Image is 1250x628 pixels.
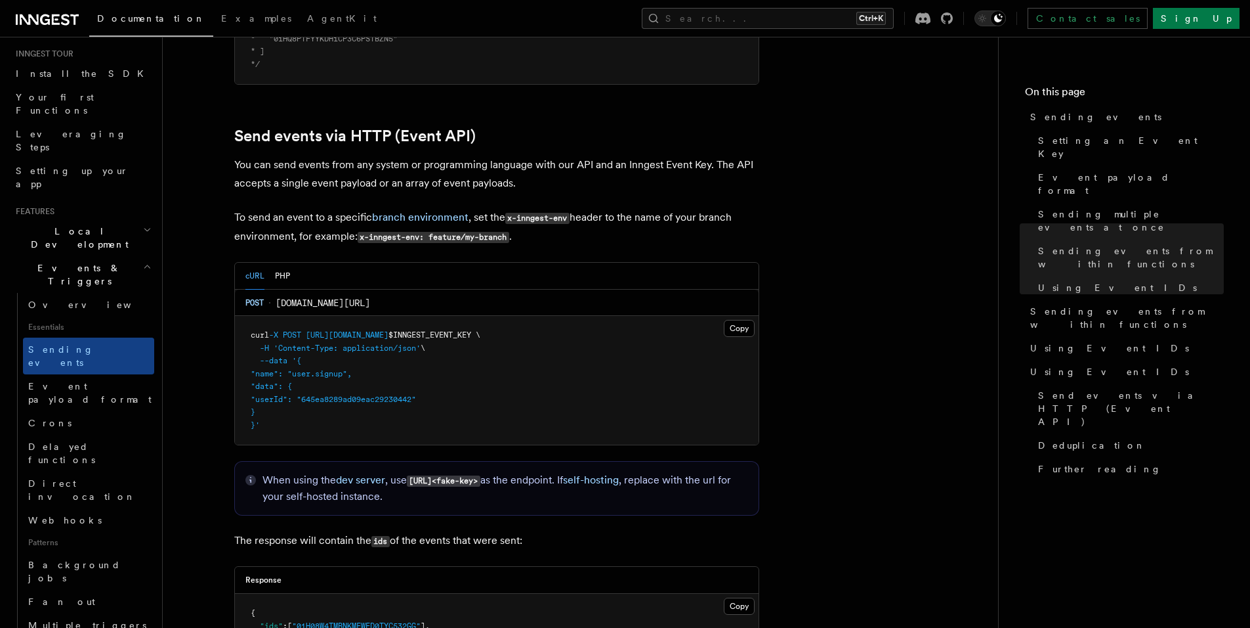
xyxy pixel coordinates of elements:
span: Crons [28,418,72,428]
span: Leveraging Steps [16,129,127,152]
span: Overview [28,300,163,310]
span: --data [260,356,287,365]
a: Sending events [1025,105,1224,129]
span: Deduplication [1038,439,1146,452]
h4: On this page [1025,84,1224,105]
button: Local Development [10,219,154,256]
span: -H [260,344,269,353]
a: Further reading [1033,457,1224,481]
a: Crons [23,411,154,435]
button: Events & Triggers [10,256,154,293]
a: Delayed functions [23,435,154,472]
a: Direct invocation [23,472,154,508]
a: Fan out [23,590,154,614]
span: Examples [221,13,291,24]
h3: Response [245,575,281,585]
a: Background jobs [23,553,154,590]
button: Search...Ctrl+K [642,8,894,29]
span: Local Development [10,225,143,251]
a: AgentKit [299,4,385,35]
span: $INNGEST_EVENT_KEY \ [388,330,480,340]
span: Using Event IDs [1030,342,1189,355]
span: -X [269,330,278,340]
a: Deduplication [1033,434,1224,457]
span: [DOMAIN_NAME][URL] [276,296,370,309]
a: Webhooks [23,508,154,532]
span: Event payload format [28,381,152,405]
span: Events & Triggers [10,261,143,288]
a: Using Event IDs [1033,276,1224,300]
button: Copy [724,320,755,337]
span: Background jobs [28,560,121,583]
span: Webhooks [28,515,102,526]
a: Setting up your app [10,159,154,196]
span: Using Event IDs [1038,281,1197,294]
span: Setting an Event Key [1038,134,1224,160]
a: Install the SDK [10,62,154,85]
button: cURL [245,263,264,290]
span: Sending events [1030,110,1161,123]
p: The response will contain the of the events that were sent: [234,531,759,550]
span: "name": "user.signup", [251,369,352,378]
span: Sending events from within functions [1038,244,1224,271]
a: branch environment [372,211,469,223]
p: When using the , use as the endpoint. If , replace with the url for your self-hosted instance. [262,472,748,505]
a: Setting an Event Key [1033,129,1224,166]
span: Sending multiple events at once [1038,208,1224,234]
kbd: Ctrl+K [856,12,886,25]
span: Patterns [23,532,154,553]
a: Event payload format [1033,166,1224,202]
span: "userId": "645ea8289ad09eac29230442" [251,395,416,404]
a: self-hosting [563,474,619,486]
span: AgentKit [307,13,377,24]
span: 'Content-Type: application/json' [274,344,421,353]
a: Contact sales [1028,8,1148,29]
span: Your first Functions [16,92,94,116]
button: PHP [275,263,290,290]
code: [URL]<fake-key> [407,476,480,487]
span: Direct invocation [28,478,136,502]
span: \ [421,344,425,353]
button: Copy [724,598,755,615]
span: Further reading [1038,462,1161,476]
a: Sign Up [1153,8,1240,29]
span: Using Event IDs [1030,365,1189,378]
a: Sending events from within functions [1025,300,1224,336]
a: Leveraging Steps [10,122,154,159]
a: Examples [213,4,299,35]
code: x-inngest-env [505,213,570,224]
code: x-inngest-env: feature/my-branch [358,232,509,243]
span: Send events via HTTP (Event API) [1038,389,1224,428]
a: Send events via HTTP (Event API) [1033,384,1224,434]
span: Sending events [28,344,94,368]
a: Sending events from within functions [1033,239,1224,276]
a: Documentation [89,4,213,37]
span: Install the SDK [16,68,152,79]
span: [URL][DOMAIN_NAME] [306,330,388,340]
a: Your first Functions [10,85,154,122]
span: Documentation [97,13,205,24]
span: Delayed functions [28,441,95,465]
a: Sending multiple events at once [1033,202,1224,239]
p: To send an event to a specific , set the header to the name of your branch environment, for examp... [234,208,759,246]
span: POST [245,298,264,308]
a: Overview [23,293,154,317]
span: Features [10,206,54,217]
a: Using Event IDs [1025,336,1224,360]
button: Toggle dark mode [974,11,1006,26]
span: Fan out [28,596,95,607]
code: ids [371,536,390,547]
span: Essentials [23,317,154,338]
span: '{ [292,356,301,365]
span: { [251,608,255,617]
a: Using Event IDs [1025,360,1224,384]
span: Event payload format [1038,171,1224,197]
span: POST [283,330,301,340]
span: "data": { [251,382,292,391]
a: dev server [336,474,385,486]
a: Send events via HTTP (Event API) [234,127,476,145]
span: Inngest tour [10,49,73,59]
span: * "01HQ8PTFYYKDH1CP3C6PSTBZN5" [251,34,398,43]
span: } [251,407,255,416]
span: curl [251,330,269,340]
